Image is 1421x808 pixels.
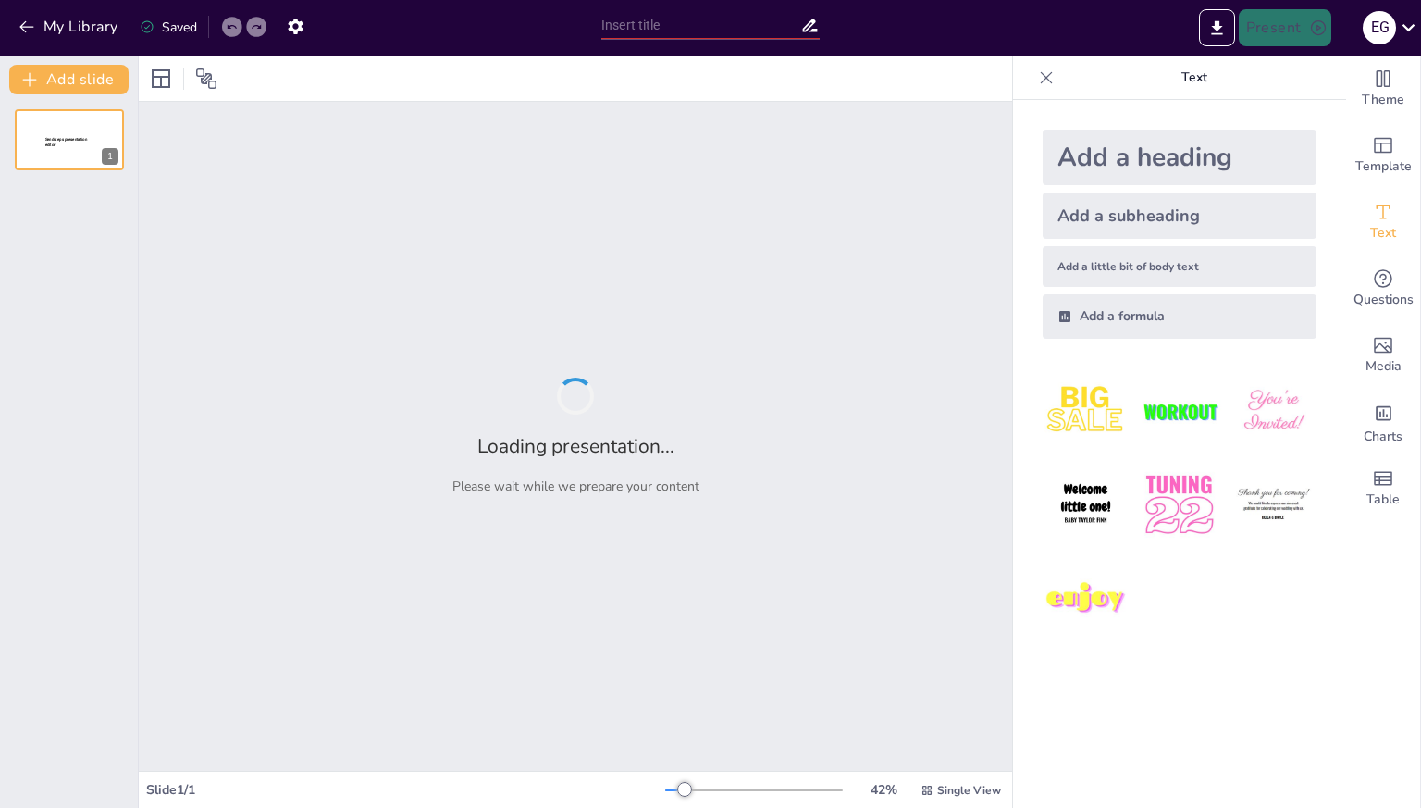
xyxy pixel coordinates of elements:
input: Insert title [601,12,800,39]
span: Media [1365,356,1402,377]
span: Theme [1362,90,1404,110]
span: Table [1366,490,1400,510]
span: Text [1370,223,1396,243]
p: Please wait while we prepare your content [452,478,699,495]
img: 4.jpeg [1043,462,1129,548]
div: Saved [140,19,197,36]
button: My Library [14,12,126,42]
div: Add text boxes [1346,189,1420,255]
div: Layout [146,64,176,93]
img: 6.jpeg [1230,462,1316,548]
img: 3.jpeg [1230,368,1316,454]
div: 1 [15,109,124,170]
img: 1.jpeg [1043,368,1129,454]
span: Charts [1364,427,1402,447]
div: Add a little bit of body text [1043,246,1316,287]
div: Add a heading [1043,130,1316,185]
div: Add a formula [1043,294,1316,339]
span: Template [1355,156,1412,177]
h2: Loading presentation... [477,433,674,459]
span: Position [195,68,217,90]
span: Sendsteps presentation editor [45,137,87,147]
button: E G [1363,9,1396,46]
button: Present [1239,9,1331,46]
span: Single View [937,783,1001,798]
p: Text [1061,56,1328,100]
div: Add images, graphics, shapes or video [1346,322,1420,389]
img: 7.jpeg [1043,556,1129,642]
div: Add a subheading [1043,193,1316,239]
div: 1 [102,148,118,165]
div: Add charts and graphs [1346,389,1420,455]
button: Export to PowerPoint [1199,9,1235,46]
div: Get real-time input from your audience [1346,255,1420,322]
div: E G [1363,11,1396,44]
img: 2.jpeg [1136,368,1222,454]
div: 42 % [861,781,906,799]
span: Questions [1353,290,1414,310]
div: Change the overall theme [1346,56,1420,122]
div: Slide 1 / 1 [146,781,665,799]
button: Add slide [9,65,129,94]
img: 5.jpeg [1136,462,1222,548]
div: Add ready made slides [1346,122,1420,189]
div: Add a table [1346,455,1420,522]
